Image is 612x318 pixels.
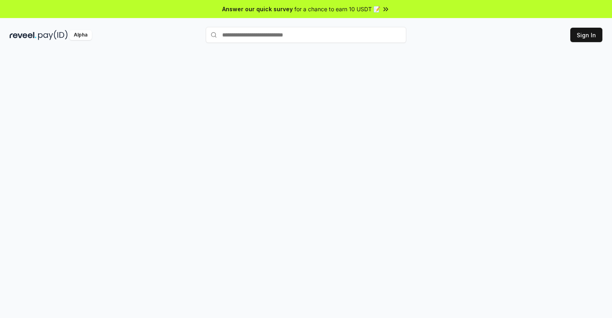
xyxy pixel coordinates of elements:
[69,30,92,40] div: Alpha
[222,5,293,13] span: Answer our quick survey
[570,28,602,42] button: Sign In
[38,30,68,40] img: pay_id
[10,30,36,40] img: reveel_dark
[294,5,380,13] span: for a chance to earn 10 USDT 📝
